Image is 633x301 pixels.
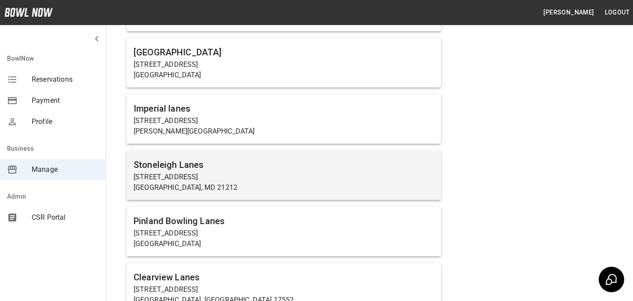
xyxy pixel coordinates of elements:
[134,239,434,249] p: [GEOGRAPHIC_DATA]
[601,4,633,21] button: Logout
[32,95,98,106] span: Payment
[134,116,434,126] p: [STREET_ADDRESS]
[134,214,434,228] h6: Pinland Bowling Lanes
[134,158,434,172] h6: Stoneleigh Lanes
[134,228,434,239] p: [STREET_ADDRESS]
[32,116,98,127] span: Profile
[32,164,98,175] span: Manage
[134,59,434,70] p: [STREET_ADDRESS]
[134,284,434,295] p: [STREET_ADDRESS]
[134,172,434,182] p: [STREET_ADDRESS]
[134,70,434,80] p: [GEOGRAPHIC_DATA]
[4,8,53,17] img: logo
[540,4,597,21] button: [PERSON_NAME]
[134,45,434,59] h6: [GEOGRAPHIC_DATA]
[32,74,98,85] span: Reservations
[134,126,434,137] p: [PERSON_NAME][GEOGRAPHIC_DATA]
[134,182,434,193] p: [GEOGRAPHIC_DATA], MD 21212
[32,212,98,223] span: CSR Portal
[134,102,434,116] h6: Imperial lanes
[134,270,434,284] h6: Clearview Lanes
